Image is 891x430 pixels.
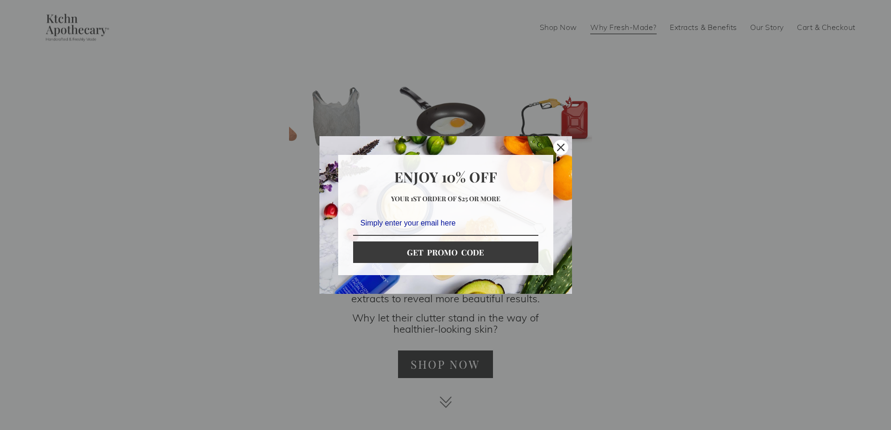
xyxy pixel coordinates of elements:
[353,241,538,263] button: GET PROMO CODE
[394,168,497,186] strong: Enjoy 10% OFF
[557,144,565,151] svg: close icon
[353,211,538,236] input: Email field
[550,136,572,159] button: Close
[391,194,500,203] strong: Your 1st order of $25 or more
